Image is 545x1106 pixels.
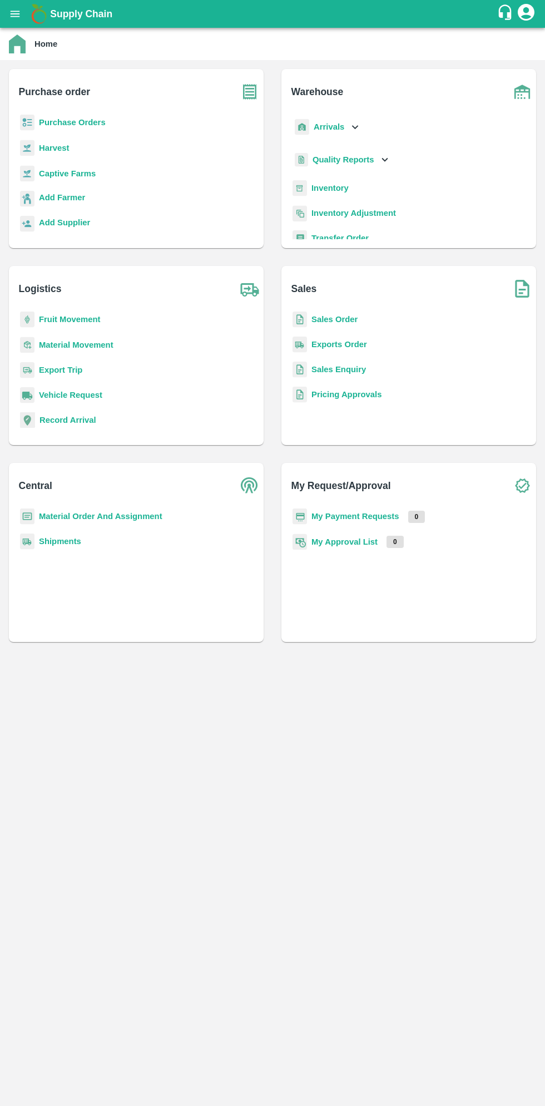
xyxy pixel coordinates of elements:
a: Shipments [39,537,81,546]
b: Arrivals [314,122,344,131]
img: recordArrival [20,412,35,428]
img: inventory [293,205,307,221]
b: Supply Chain [50,8,112,19]
img: whArrival [295,119,309,135]
a: Material Order And Assignment [39,512,162,521]
b: Central [19,478,52,493]
a: Captive Farms [39,169,96,178]
button: open drawer [2,1,28,27]
img: shipments [20,534,34,550]
b: Home [34,39,57,48]
img: soSales [508,275,536,303]
img: material [20,337,34,353]
img: harvest [20,165,34,182]
img: truck [236,275,264,303]
img: logo [28,3,50,25]
a: Add Farmer [39,191,85,206]
img: whInventory [293,180,307,196]
img: warehouse [508,78,536,106]
a: My Approval List [311,537,378,546]
a: Sales Enquiry [311,365,366,374]
img: central [236,472,264,500]
a: Vehicle Request [39,391,102,399]
img: whTransfer [293,230,307,246]
img: reciept [20,115,34,131]
b: Logistics [19,281,62,297]
img: sales [293,362,307,378]
a: Record Arrival [39,416,96,424]
b: Quality Reports [313,155,374,164]
a: Material Movement [39,340,113,349]
img: centralMaterial [20,508,34,525]
a: My Payment Requests [311,512,399,521]
img: check [508,472,536,500]
a: Pricing Approvals [311,390,381,399]
div: account of current user [516,2,536,26]
b: Purchase order [19,84,90,100]
img: delivery [20,362,34,378]
img: payment [293,508,307,525]
img: qualityReport [295,153,308,167]
a: Inventory Adjustment [311,209,396,218]
a: Harvest [39,144,69,152]
img: supplier [20,216,34,232]
img: approval [293,534,307,550]
img: home [9,34,26,53]
a: Inventory [311,184,349,192]
b: My Request/Approval [291,478,391,493]
b: Warehouse [291,84,344,100]
a: Purchase Orders [39,118,106,127]
img: fruit [20,312,34,328]
img: farmer [20,191,34,207]
a: Transfer Order [311,234,369,243]
img: sales [293,387,307,403]
div: Arrivals [293,115,361,140]
b: Add Farmer [39,193,85,202]
div: Quality Reports [293,149,391,171]
b: Sales [291,281,317,297]
a: Export Trip [39,366,82,374]
p: 0 [408,511,425,523]
img: harvest [20,140,34,156]
b: Add Supplier [39,218,90,227]
div: customer-support [497,4,516,24]
a: Supply Chain [50,6,497,22]
img: shipments [293,337,307,353]
p: 0 [387,536,404,548]
a: Sales Order [311,315,358,324]
a: Exports Order [311,340,367,349]
a: Fruit Movement [39,315,101,324]
img: purchase [236,78,264,106]
a: Add Supplier [39,216,90,231]
img: sales [293,312,307,328]
img: vehicle [20,387,34,403]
